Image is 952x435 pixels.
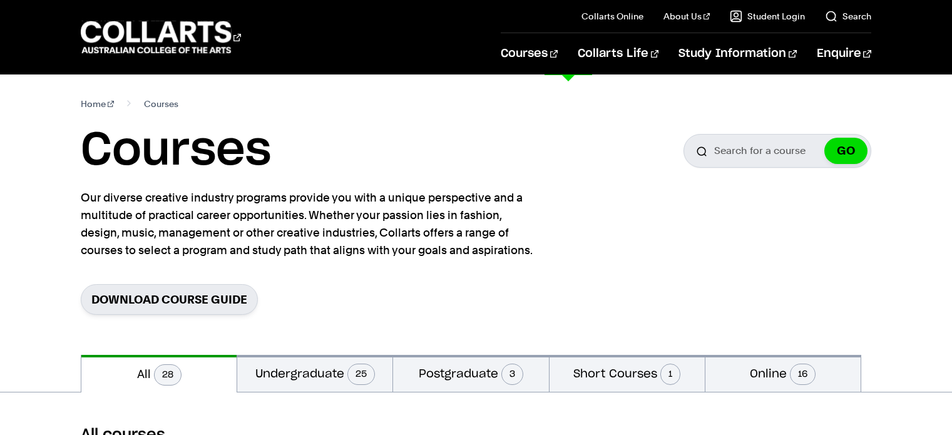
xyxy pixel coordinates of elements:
button: GO [824,138,868,164]
a: Student Login [730,10,805,23]
a: Courses [501,33,558,74]
button: Postgraduate3 [393,355,548,392]
a: Collarts Online [581,10,643,23]
a: Collarts Life [578,33,658,74]
a: Download Course Guide [81,284,258,315]
a: Search [825,10,871,23]
button: Undergraduate25 [237,355,392,392]
span: Courses [144,95,178,113]
span: 25 [347,364,375,385]
span: 3 [501,364,523,385]
a: Enquire [817,33,871,74]
a: Study Information [678,33,796,74]
span: 16 [790,364,816,385]
a: About Us [663,10,710,23]
button: Short Courses1 [550,355,705,392]
input: Search for a course [683,134,871,168]
h1: Courses [81,123,271,179]
button: All28 [81,355,237,392]
button: Online16 [705,355,861,392]
p: Our diverse creative industry programs provide you with a unique perspective and a multitude of p... [81,189,538,259]
span: 28 [154,364,182,386]
span: 1 [660,364,680,385]
div: Go to homepage [81,19,241,55]
a: Home [81,95,114,113]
